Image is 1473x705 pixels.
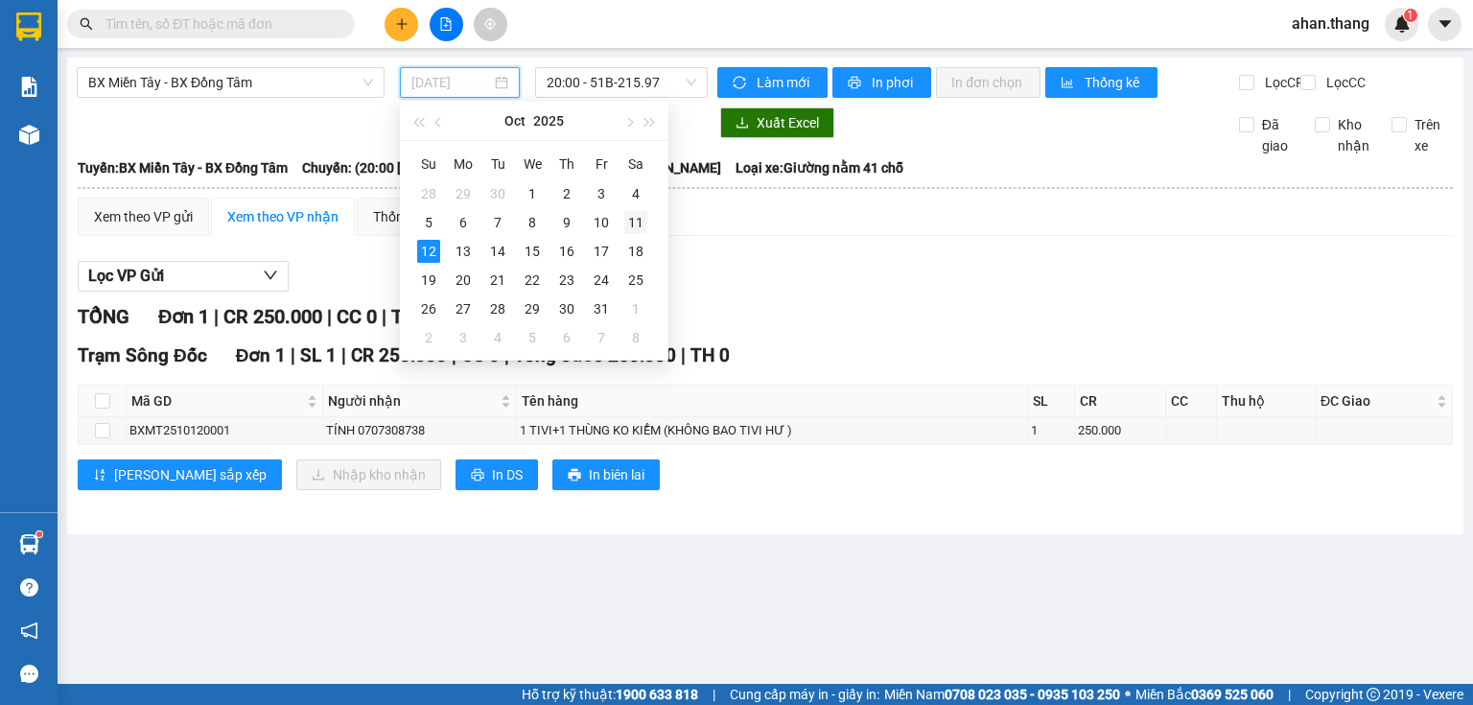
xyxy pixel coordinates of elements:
th: Tu [480,149,515,179]
sup: 1 [36,531,42,537]
td: 2025-09-28 [411,179,446,208]
span: | [214,305,219,328]
img: warehouse-icon [19,125,39,145]
span: search [80,17,93,31]
td: 2025-10-21 [480,266,515,294]
td: 2025-09-29 [446,179,480,208]
img: logo-vxr [16,12,41,41]
span: [PERSON_NAME] sắp xếp [114,464,267,485]
button: In đơn chọn [936,67,1040,98]
span: Chuyến: (20:00 [DATE]) [302,157,442,178]
span: printer [848,76,864,91]
button: plus [385,8,418,41]
th: CC [1166,386,1217,417]
span: bar-chart [1061,76,1077,91]
span: notification [20,622,38,640]
div: 10 [590,211,613,234]
td: 2025-09-30 [480,179,515,208]
div: 19 [417,269,440,292]
td: 2025-10-22 [515,266,549,294]
input: Tìm tên, số ĐT hoặc mã đơn [105,13,332,35]
div: 29 [452,182,475,205]
span: Lọc CR [1257,72,1307,93]
td: 2025-10-28 [480,294,515,323]
span: Mã GD [131,390,303,411]
th: Thu hộ [1217,386,1316,417]
div: BXMT2510120001 [129,421,319,440]
div: 6 [555,326,578,349]
div: 23 [555,269,578,292]
span: Trên xe [1407,114,1454,156]
span: download [736,116,749,131]
span: CC 0 [337,305,377,328]
span: printer [471,468,484,483]
div: 12 [417,240,440,263]
span: TH 0 [391,305,432,328]
th: We [515,149,549,179]
td: 2025-10-04 [619,179,653,208]
span: printer [568,468,581,483]
button: printerIn DS [456,459,538,490]
td: 2025-10-30 [549,294,584,323]
span: 20:00 - 51B-215.97 [547,68,697,97]
span: Hỗ trợ kỹ thuật: [522,684,698,705]
div: 6 [452,211,475,234]
div: 4 [486,326,509,349]
div: 3 [452,326,475,349]
td: 2025-11-07 [584,323,619,352]
button: downloadXuất Excel [720,107,834,138]
td: 2025-10-23 [549,266,584,294]
td: 2025-11-08 [619,323,653,352]
button: Oct [504,102,526,140]
td: 2025-11-03 [446,323,480,352]
td: 2025-10-11 [619,208,653,237]
img: solution-icon [19,77,39,97]
th: CR [1075,386,1166,417]
td: 2025-10-08 [515,208,549,237]
span: copyright [1367,688,1380,701]
td: 2025-11-04 [480,323,515,352]
div: 22 [521,269,544,292]
span: BX Miền Tây - BX Đồng Tâm [88,68,373,97]
td: 2025-10-14 [480,237,515,266]
div: 30 [555,297,578,320]
td: 2025-10-26 [411,294,446,323]
span: TH 0 [690,344,730,366]
td: 2025-10-15 [515,237,549,266]
td: 2025-11-06 [549,323,584,352]
div: 30 [486,182,509,205]
td: 2025-11-02 [411,323,446,352]
div: 7 [590,326,613,349]
input: 12/10/2025 [411,72,490,93]
div: 1 [624,297,647,320]
button: downloadNhập kho nhận [296,459,441,490]
span: | [291,344,295,366]
div: TÍNH 0707308738 [326,421,512,440]
span: | [1288,684,1291,705]
span: Cung cấp máy in - giấy in: [730,684,879,705]
div: 26 [417,297,440,320]
span: Làm mới [757,72,812,93]
td: 2025-10-29 [515,294,549,323]
div: 31 [590,297,613,320]
div: 25 [624,269,647,292]
span: Loại xe: Giường nằm 41 chỗ [736,157,903,178]
span: Lọc VP Gửi [88,264,164,288]
span: Miền Nam [884,684,1120,705]
div: Xem theo VP gửi [94,206,193,227]
span: Đơn 1 [236,344,287,366]
button: sort-ascending[PERSON_NAME] sắp xếp [78,459,282,490]
span: ahan.thang [1276,12,1385,35]
div: 1 [521,182,544,205]
span: | [327,305,332,328]
button: caret-down [1428,8,1461,41]
span: message [20,665,38,683]
div: 28 [486,297,509,320]
td: 2025-10-12 [411,237,446,266]
td: 2025-10-03 [584,179,619,208]
span: Thống kê [1085,72,1142,93]
td: 2025-10-09 [549,208,584,237]
div: 8 [521,211,544,234]
td: 2025-10-16 [549,237,584,266]
div: 21 [486,269,509,292]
